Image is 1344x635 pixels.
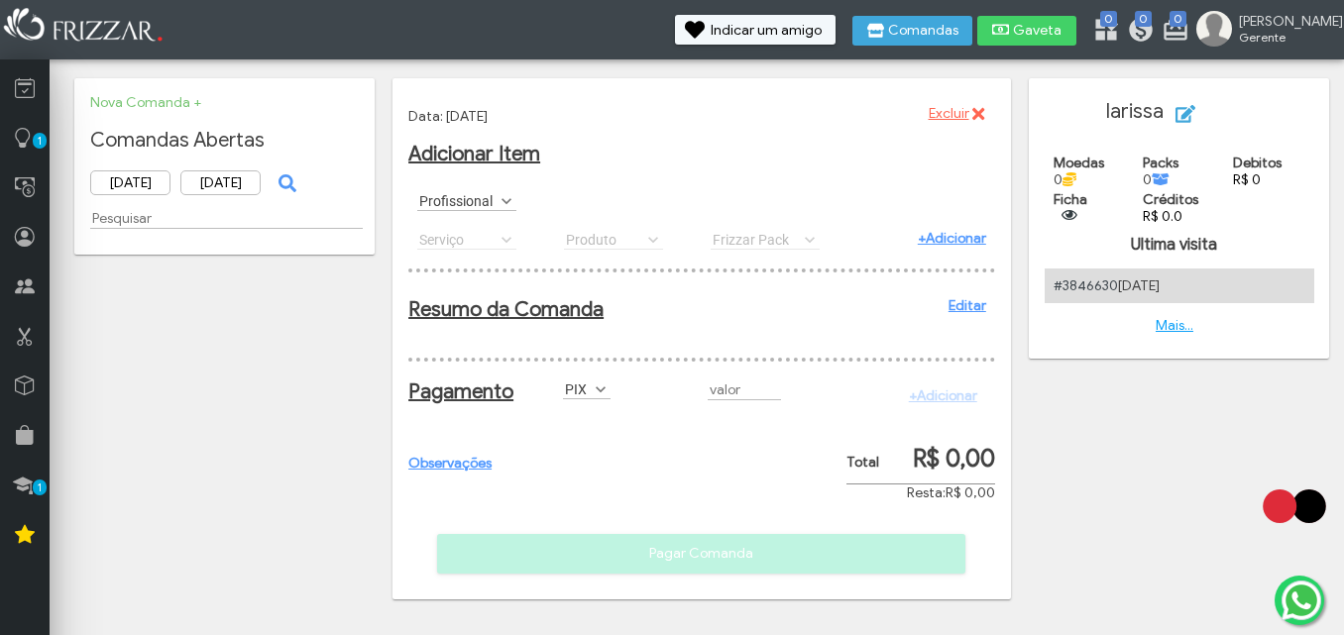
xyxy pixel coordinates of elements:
[1239,13,1328,30] span: [PERSON_NAME]
[1054,277,1118,294] a: #3846630
[33,479,47,495] span: 1
[90,94,201,111] a: Nova Comanda +
[408,379,496,404] h2: Pagamento
[408,455,492,472] a: Observações
[1196,11,1334,51] a: [PERSON_NAME] Gerente
[1045,235,1304,255] h4: Ultima visita
[1127,16,1147,48] a: 0
[918,230,986,247] a: +Adicionar
[846,484,995,501] div: Resta:
[711,24,822,38] span: Indicar um amigo
[1162,16,1181,48] a: 0
[1054,191,1087,208] span: Ficha
[675,15,836,45] button: Indicar um amigo
[33,133,47,149] span: 1
[1143,208,1182,225] a: R$ 0.0
[1013,24,1063,38] span: Gaveta
[929,99,969,129] span: Excluir
[1092,16,1112,48] a: 0
[1054,171,1076,188] span: 0
[913,444,995,474] span: R$ 0,00
[90,128,359,153] h2: Comandas Abertas
[1100,11,1117,27] span: 0
[888,24,958,38] span: Comandas
[1199,99,1237,129] span: Editar
[563,379,593,398] label: PIX
[1143,155,1178,171] span: Packs
[271,168,300,198] button: ui-button
[1239,30,1328,45] span: Gerente
[417,191,499,210] label: Profissional
[1164,99,1251,129] button: Editar
[1054,155,1104,171] span: Moedas
[1278,577,1325,624] img: whatsapp.png
[708,379,781,400] input: valor
[1045,268,1314,303] div: [DATE]
[1233,171,1261,188] a: R$ 0
[846,454,879,471] span: Total
[408,142,995,166] h2: Adicionar Item
[949,297,986,314] a: Editar
[946,484,995,501] span: R$ 0,00
[1245,457,1344,556] img: loading3.gif
[408,108,995,125] p: Data: [DATE]
[284,168,286,198] span: ui-button
[1143,171,1170,188] span: 0
[852,16,972,46] button: Comandas
[1156,317,1193,334] a: Mais...
[1233,155,1282,171] span: Debitos
[1143,191,1198,208] span: Créditos
[915,99,994,129] button: Excluir
[1054,208,1083,223] button: ui-button
[408,297,986,322] h2: Resumo da Comanda
[977,16,1076,46] button: Gaveta
[180,170,261,195] input: Data Final
[1135,11,1152,27] span: 0
[90,208,363,229] input: Pesquisar
[1170,11,1186,27] span: 0
[1045,99,1313,129] h2: larissa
